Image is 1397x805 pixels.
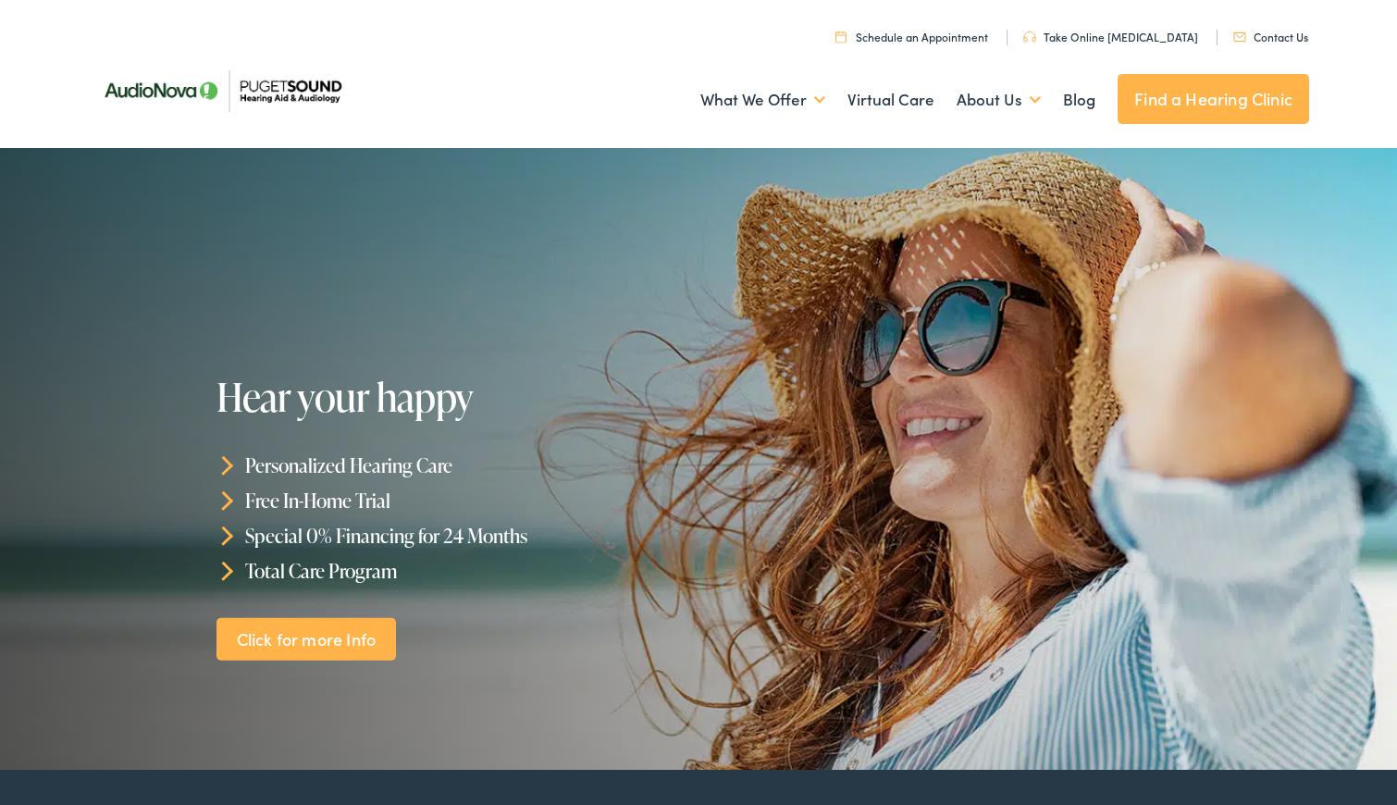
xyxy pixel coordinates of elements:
[1118,74,1309,124] a: Find a Hearing Clinic
[700,66,825,134] a: What We Offer
[216,617,396,661] a: Click for more Info
[216,376,706,418] h1: Hear your happy
[835,29,988,44] a: Schedule an Appointment
[957,66,1041,134] a: About Us
[216,448,706,483] li: Personalized Hearing Care
[1023,29,1198,44] a: Take Online [MEDICAL_DATA]
[835,31,847,43] img: utility icon
[1233,29,1308,44] a: Contact Us
[216,483,706,518] li: Free In-Home Trial
[1063,66,1095,134] a: Blog
[1233,32,1246,42] img: utility icon
[216,518,706,553] li: Special 0% Financing for 24 Months
[1023,31,1036,43] img: utility icon
[216,552,706,588] li: Total Care Program
[847,66,934,134] a: Virtual Care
